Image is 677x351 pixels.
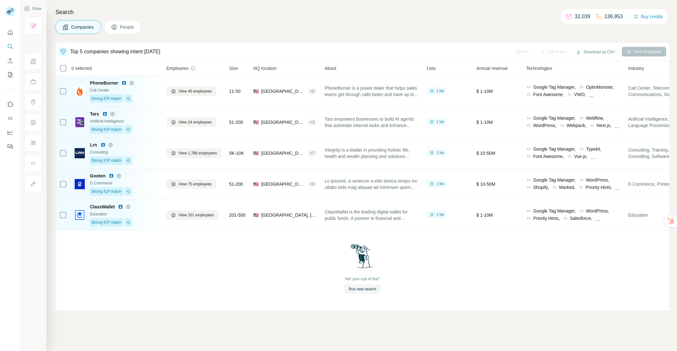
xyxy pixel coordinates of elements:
span: HubSpot, [598,153,616,160]
div: Consulting [90,149,159,155]
span: Marked, [559,184,575,190]
span: Salesforce, [570,215,592,221]
div: + 7 [307,150,317,156]
span: Employees [166,65,188,71]
div: Education [90,211,159,217]
span: $ 1-10M [476,213,493,218]
span: [GEOGRAPHIC_DATA] [261,150,305,156]
p: 136,953 [604,13,623,20]
span: Google Tag Manager, [533,208,576,214]
span: 🇺🇸 [253,119,259,125]
span: +1 [126,127,130,132]
button: Show [20,4,46,13]
span: Run new search [349,286,376,292]
span: 5K-10K [229,150,244,156]
span: Next.js, [597,122,612,129]
div: Top 5 companies showing intent [DATE] [70,48,160,56]
span: Typekit, [586,146,601,152]
span: Google Tag Manager, [533,177,576,183]
h4: Search [55,8,669,17]
span: Vue.js, [574,153,587,160]
span: $ 10-50M [476,151,495,156]
button: Use Surfe API [5,113,15,124]
span: Tars [90,111,99,117]
button: View 24 employees [166,117,216,127]
span: +2 [126,158,130,163]
span: 0 selected [71,65,92,71]
img: LinkedIn logo [100,142,106,147]
img: Logo of Lrn [75,148,85,158]
span: 1 list [436,150,444,156]
span: View 75 employees [179,181,212,187]
span: Education [628,212,648,218]
span: $ 10-50M [476,182,495,187]
img: LinkedIn logo [109,173,114,178]
span: VWO, [574,91,586,98]
button: Buy credits [633,12,663,21]
button: Download as CSV [571,47,619,57]
span: 1 list [436,212,444,218]
span: Integrity is a leader in providing holistic life, health and wealth planning and solutions design... [325,147,419,160]
span: Webflow, [596,91,614,98]
span: Strong ICP match [91,158,121,163]
span: Industry [628,65,644,71]
button: My lists [5,69,15,80]
span: Technologies [526,65,552,71]
span: Lrn [90,142,97,148]
span: View 45 employees [179,88,212,94]
span: +1 [126,220,130,225]
span: Google Tag Manager, [533,146,576,152]
img: Logo of PhoneBurner [75,86,85,96]
button: Search [5,41,15,52]
span: WordPress, [586,208,609,214]
span: 🇺🇸 [253,88,259,94]
span: Annual revenue [476,65,508,71]
div: Call Center [90,87,159,93]
img: LinkedIn logo [118,204,123,209]
div: + 3 [307,119,317,125]
span: PhoneBurner is a power dialer that helps sales teams get through calls faster and have up to 4x m... [325,85,419,98]
div: Not your cup of tea? [345,276,379,282]
span: 11-50 [229,88,241,94]
button: Use Surfe on LinkedIn [5,99,15,110]
span: Font Awesome, [533,91,564,98]
span: Strong ICP match [91,220,121,225]
span: Tars empowers businesses to build AI agents that automate internal tasks and enhance customer exp... [325,116,419,129]
span: View 24 employees [179,119,212,125]
span: People [120,24,135,30]
span: Strong ICP match [91,96,121,101]
img: Logo of ClassWallet [75,210,85,220]
span: ClassWallet [90,204,115,210]
span: Priority Hints, [585,184,612,190]
span: HQ location [253,65,276,71]
div: E-Commerce [90,180,159,186]
span: Font Awesome, [533,153,564,160]
span: [GEOGRAPHIC_DATA], [US_STATE] [261,119,305,125]
button: View 45 employees [166,86,216,96]
span: Priority Hints, [533,215,560,221]
span: Gooten [90,173,106,179]
span: 201-500 [229,212,246,218]
span: Lo Ipsumd, si ametcon a elits doeius tempo inc utlabo etdo mag aliquae ad minimven quisn eXercita... [325,178,419,190]
span: 1 list [436,88,444,94]
span: Strong ICP match [91,189,121,194]
span: Webflow, [586,115,604,121]
span: PhoneBurner [90,80,118,86]
span: [GEOGRAPHIC_DATA], [US_STATE] [261,181,305,187]
button: Dashboard [5,127,15,138]
button: Quick start [5,27,15,38]
button: View 75 employees [166,179,216,189]
div: + 3 [307,181,317,187]
span: [GEOGRAPHIC_DATA], [US_STATE] [261,88,305,94]
img: Logo of Gooten [75,179,85,189]
div: + 2 [307,88,317,94]
span: Companies [71,24,94,30]
img: LinkedIn logo [121,80,127,86]
span: ClassWallet is the leading digital wallet for public funds. A pioneer in financial and government... [325,209,419,221]
span: Google Tag Manager, [533,115,576,121]
button: View 101 employees [166,210,218,220]
span: Strong ICP match [91,127,121,132]
span: 1 list [436,181,444,187]
span: [GEOGRAPHIC_DATA], [US_STATE] [261,212,317,218]
span: OptinMonster, [586,84,614,90]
